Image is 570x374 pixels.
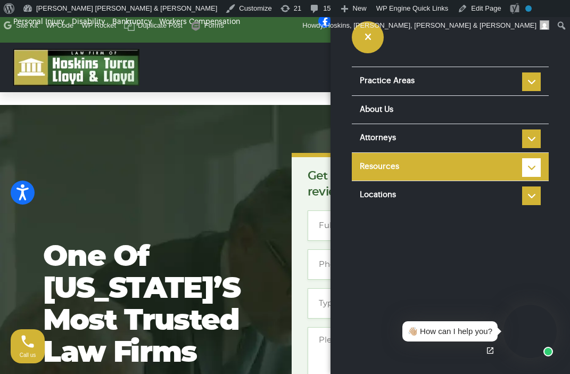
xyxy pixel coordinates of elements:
span: Forms [204,17,224,34]
a: WP Rocket [78,17,120,34]
div: No index [525,5,532,12]
a: About Us [352,96,549,124]
div: 👋🏼 How can I help you? [408,326,492,338]
a: Howdy, [299,17,554,34]
span: Hoskins, [PERSON_NAME], [PERSON_NAME] & [PERSON_NAME] [325,21,536,29]
span: Call us [20,352,36,358]
span: Site Kit [16,21,38,29]
img: logo [13,49,139,86]
a: Open chat [479,339,501,362]
span: Duplicate Post [138,17,183,34]
a: Practice Areas [352,67,549,95]
input: Full Name [308,210,408,241]
p: Get the answers you need. We’ll review your case [DATE], for free. [308,168,511,200]
a: Locations [352,181,549,209]
a: Attorneys [352,124,549,152]
a: WPCode [42,17,78,34]
h1: One of [US_STATE]’s most trusted law firms [43,241,258,369]
input: Type of case or question [308,288,511,319]
a: Resources [352,153,549,181]
input: Phone* [308,249,511,280]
